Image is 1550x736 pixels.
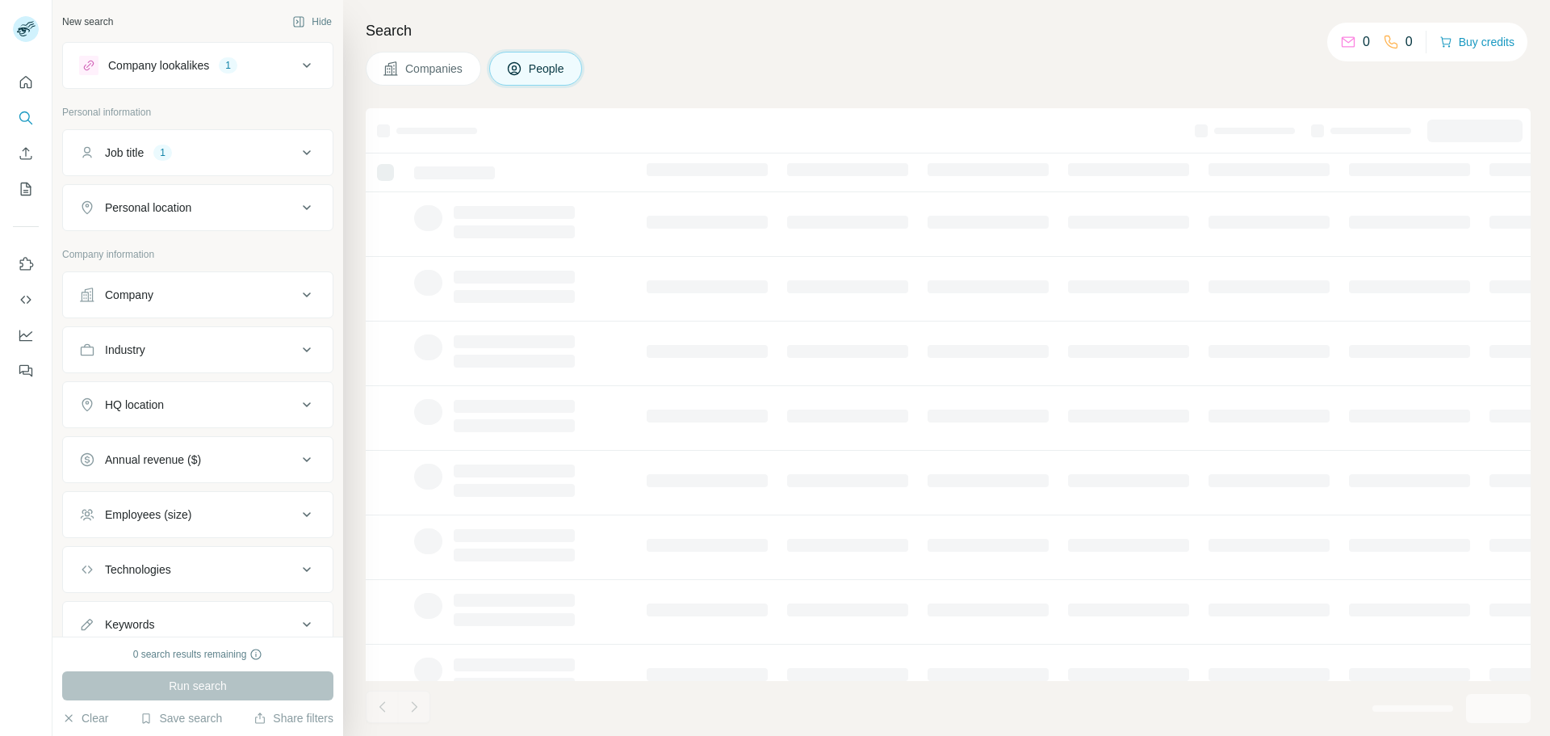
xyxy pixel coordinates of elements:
[63,188,333,227] button: Personal location
[281,10,343,34] button: Hide
[366,19,1531,42] h4: Search
[63,46,333,85] button: Company lookalikes1
[105,507,191,523] div: Employees (size)
[105,397,164,413] div: HQ location
[63,330,333,369] button: Industry
[140,710,222,726] button: Save search
[62,247,333,262] p: Company information
[105,287,153,303] div: Company
[1405,32,1413,52] p: 0
[13,175,39,204] button: My lists
[108,57,209,74] div: Company lookalikes
[253,710,333,726] button: Share filters
[63,495,333,534] button: Employees (size)
[63,440,333,479] button: Annual revenue ($)
[105,616,154,633] div: Keywords
[62,105,333,120] p: Personal information
[219,58,237,73] div: 1
[63,275,333,314] button: Company
[105,561,171,578] div: Technologies
[62,15,113,29] div: New search
[13,103,39,132] button: Search
[63,550,333,589] button: Technologies
[13,139,39,168] button: Enrich CSV
[63,385,333,424] button: HQ location
[63,605,333,644] button: Keywords
[105,342,145,358] div: Industry
[62,710,108,726] button: Clear
[13,250,39,279] button: Use Surfe on LinkedIn
[13,321,39,350] button: Dashboard
[63,133,333,172] button: Job title1
[13,68,39,97] button: Quick start
[105,200,191,216] div: Personal location
[405,61,464,77] span: Companies
[133,647,263,662] div: 0 search results remaining
[13,356,39,385] button: Feedback
[153,145,172,160] div: 1
[105,452,201,468] div: Annual revenue ($)
[1439,31,1514,53] button: Buy credits
[13,285,39,314] button: Use Surfe API
[1363,32,1370,52] p: 0
[529,61,566,77] span: People
[105,145,144,161] div: Job title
